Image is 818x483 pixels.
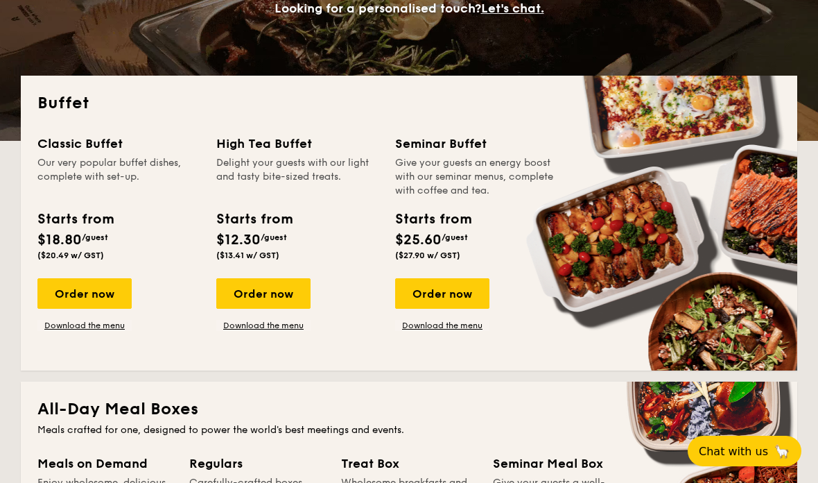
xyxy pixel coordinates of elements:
a: Download the menu [216,320,311,331]
a: Download the menu [395,320,489,331]
span: /guest [442,232,468,242]
div: Classic Buffet [37,134,200,153]
div: Regulars [189,454,324,473]
div: Order now [395,278,489,309]
span: ($20.49 w/ GST) [37,251,104,260]
span: $12.30 [216,232,261,248]
span: Chat with us [699,445,768,458]
div: Delight your guests with our light and tasty bite-sized treats. [216,156,378,198]
div: Give your guests an energy boost with our seminar menus, complete with coffee and tea. [395,156,557,198]
h2: Buffet [37,92,781,115]
span: ($13.41 w/ GST) [216,251,279,260]
span: $18.80 [37,232,82,248]
div: Seminar Meal Box [493,454,628,473]
span: $25.60 [395,232,442,248]
div: Treat Box [341,454,476,473]
div: Starts from [395,209,471,230]
div: Starts from [216,209,292,230]
span: /guest [82,232,108,242]
span: Let's chat. [481,1,544,16]
span: Looking for a personalised touch? [275,1,481,16]
div: High Tea Buffet [216,134,378,153]
span: ($27.90 w/ GST) [395,251,460,260]
div: Meals crafted for one, designed to power the world's best meetings and events. [37,423,781,437]
span: 🦙 [774,443,790,459]
div: Order now [37,278,132,309]
div: Seminar Buffet [395,134,557,153]
div: Starts from [37,209,113,230]
div: Meals on Demand [37,454,173,473]
button: Chat with us🦙 [688,436,801,466]
span: /guest [261,232,287,242]
h2: All-Day Meal Boxes [37,398,781,421]
a: Download the menu [37,320,132,331]
div: Our very popular buffet dishes, complete with set-up. [37,156,200,198]
div: Order now [216,278,311,309]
